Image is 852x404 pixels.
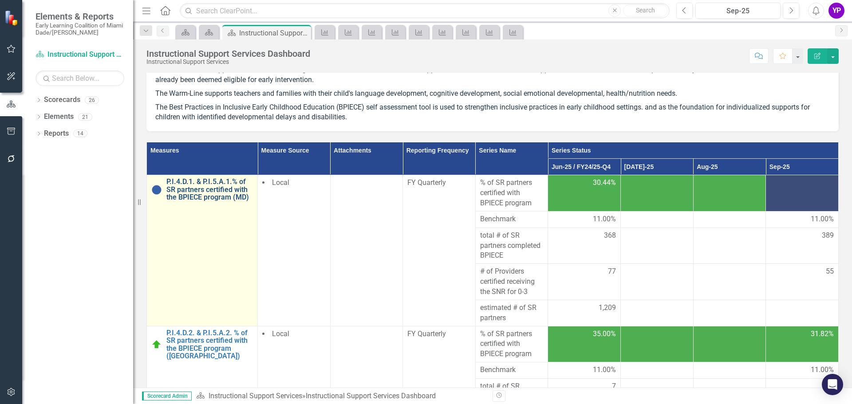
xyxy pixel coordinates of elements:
[811,214,834,224] span: 11.00%
[475,211,548,227] td: Double-Click to Edit
[593,329,616,339] span: 35.00%
[612,381,616,392] span: 7
[608,267,616,277] span: 77
[258,175,331,326] td: Double-Click to Edit
[623,4,667,17] button: Search
[822,374,843,395] div: Open Intercom Messenger
[155,65,830,87] p: The Instructional Support Services team manages the Warm Line, facilities BPIECE Support Services...
[209,392,302,400] a: Instructional Support Services
[604,231,616,241] span: 368
[475,264,548,300] td: Double-Click to Edit
[142,392,192,400] span: Scorecard Admin
[548,264,621,300] td: Double-Click to Edit
[155,101,830,123] p: The Best Practices in Inclusive Early Childhood Education (BPIECE) self assessment tool is used t...
[73,130,87,137] div: 14
[407,329,471,339] div: FY Quarterly
[593,214,616,224] span: 11.00%
[599,303,616,313] span: 1,209
[35,22,124,36] small: Early Learning Coalition of Miami Dade/[PERSON_NAME]
[480,267,544,297] span: # of Providers certified receiving the SNR for 0-3
[4,10,20,26] img: ClearPoint Strategy
[196,391,486,401] div: »
[35,71,124,86] input: Search Below...
[44,95,80,105] a: Scorecards
[475,362,548,379] td: Double-Click to Edit
[475,227,548,264] td: Double-Click to Edit
[151,184,162,195] img: No Information
[239,27,309,39] div: Instructional Support Services Dashboard
[636,7,655,14] span: Search
[85,96,99,104] div: 26
[698,6,777,16] div: Sep-25
[166,329,253,360] a: P.I.4.D.2. & P.I.5.A.2. % of SR partners certified with the BPIECE program ([GEOGRAPHIC_DATA])
[480,214,544,224] span: Benchmark
[480,231,544,261] span: total # of SR partners completed BPIECE
[766,211,839,227] td: Double-Click to Edit
[766,300,839,326] td: Double-Click to Edit
[407,178,471,188] div: FY Quarterly
[766,264,839,300] td: Double-Click to Edit
[44,112,74,122] a: Elements
[766,227,839,264] td: Double-Click to Edit
[811,329,834,339] span: 31.82%
[403,175,476,326] td: Double-Click to Edit
[695,3,781,19] button: Sep-25
[548,300,621,326] td: Double-Click to Edit
[548,211,621,227] td: Double-Click to Edit
[766,362,839,379] td: Double-Click to Edit
[593,178,616,188] span: 30.44%
[44,129,69,139] a: Reports
[272,329,289,338] span: Local
[272,178,289,187] span: Local
[78,113,92,121] div: 21
[548,362,621,379] td: Double-Click to Edit
[330,175,403,326] td: Double-Click to Edit
[146,59,310,65] div: Instructional Support Services
[146,49,310,59] div: Instructional Support Services Dashboard
[306,392,436,400] div: Instructional Support Services Dashboard
[180,3,670,19] input: Search ClearPoint...
[828,3,844,19] button: YP
[480,329,544,360] span: % of SR partners certified with BPIECE program
[155,87,830,101] p: The Warm-Line supports teachers and families with their child's language development, cognitive d...
[480,303,544,323] span: estimated # of SR partners
[593,365,616,375] span: 11.00%
[35,11,124,22] span: Elements & Reports
[811,365,834,375] span: 11.00%
[147,175,258,326] td: Double-Click to Edit Right Click for Context Menu
[822,231,834,241] span: 389
[480,178,544,208] span: % of SR partners certified with BPIECE program
[826,267,834,277] span: 55
[166,178,253,201] a: P.I.4.D.1. & P.I.5.A.1.% of SR partners certified with the BPIECE program (MD)
[475,300,548,326] td: Double-Click to Edit
[151,339,162,350] img: Above Target
[548,227,621,264] td: Double-Click to Edit
[35,50,124,60] a: Instructional Support Services
[480,365,544,375] span: Benchmark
